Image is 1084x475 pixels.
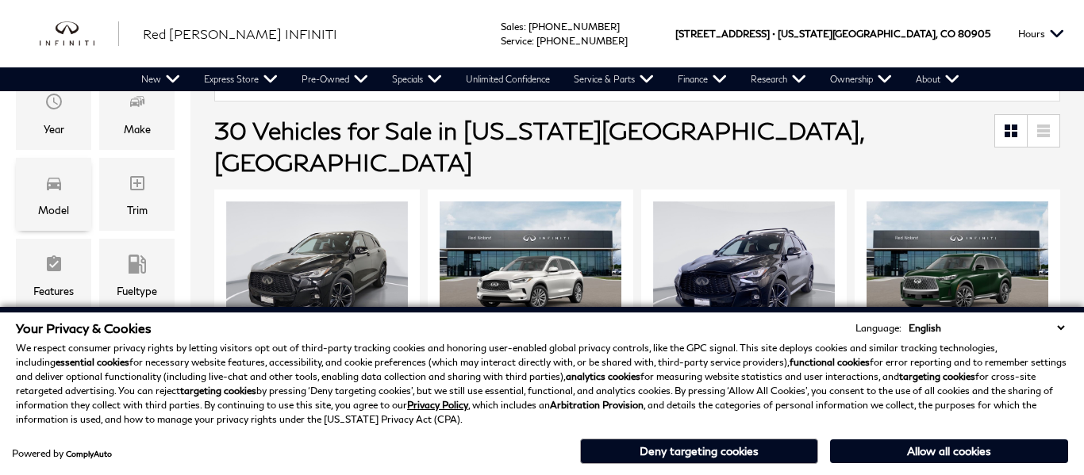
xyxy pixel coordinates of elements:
span: Red [PERSON_NAME] INFINITI [143,26,337,41]
div: Powered by [12,449,112,458]
img: 2025 INFINITI QX50 SPORT AWD [226,201,408,338]
span: Make [128,88,147,120]
strong: essential cookies [56,356,129,368]
div: MakeMake [99,76,175,149]
span: : [532,35,534,47]
img: 2025 INFINITI QX50 LUXE AWD [440,201,621,338]
a: New [129,67,192,91]
span: Trim [128,170,147,201]
a: [PHONE_NUMBER] [529,21,620,33]
a: infiniti [40,21,119,47]
a: Pre-Owned [290,67,380,91]
span: Sales [501,21,524,33]
div: Fueltype [117,282,157,300]
button: Deny targeting cookies [580,439,818,464]
div: FueltypeFueltype [99,239,175,312]
select: Language Select [905,320,1068,335]
strong: targeting cookies [180,385,256,396]
a: [STREET_ADDRESS] • [US_STATE][GEOGRAPHIC_DATA], CO 80905 [675,28,990,40]
div: YearYear [16,76,91,149]
a: Ownership [818,67,904,91]
div: Trim [127,201,148,219]
div: TrimTrim [99,158,175,231]
a: ComplyAuto [66,449,112,458]
img: INFINITI [40,21,119,47]
button: Allow all cookies [830,439,1068,463]
a: Service & Parts [562,67,666,91]
div: Language: [855,324,901,333]
span: Fueltype [128,251,147,282]
span: Your Privacy & Cookies [16,320,152,335]
p: We respect consumer privacy rights by letting visitors opt out of third-party tracking cookies an... [16,341,1068,427]
nav: Main Navigation [129,67,971,91]
a: Express Store [192,67,290,91]
div: FeaturesFeatures [16,239,91,312]
a: Privacy Policy [407,399,468,411]
span: Service [501,35,532,47]
span: Model [44,170,63,201]
a: Specials [380,67,454,91]
span: : [524,21,526,33]
span: Features [44,251,63,282]
div: ModelModel [16,158,91,231]
a: Red [PERSON_NAME] INFINITI [143,25,337,44]
strong: targeting cookies [899,370,975,382]
strong: analytics cookies [566,370,640,382]
div: Make [124,121,151,138]
span: Year [44,88,63,120]
div: Model [38,201,69,219]
a: Finance [666,67,739,91]
div: Year [44,121,64,138]
strong: functional cookies [790,356,870,368]
strong: Arbitration Provision [550,399,644,411]
img: 2025 INFINITI QX50 SPORT AWD [653,201,835,338]
a: Unlimited Confidence [454,67,562,91]
div: Features [33,282,74,300]
img: 2026 INFINITI QX60 LUXE AWD [867,201,1048,338]
a: Research [739,67,818,91]
span: 30 Vehicles for Sale in [US_STATE][GEOGRAPHIC_DATA], [GEOGRAPHIC_DATA] [214,116,863,176]
a: About [904,67,971,91]
a: [PHONE_NUMBER] [536,35,628,47]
